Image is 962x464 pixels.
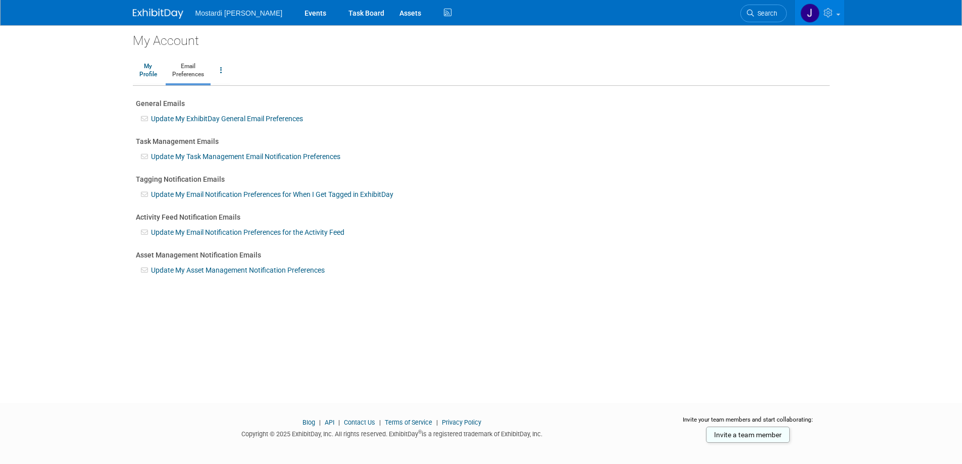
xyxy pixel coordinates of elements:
a: Update My Email Notification Preferences for the Activity Feed [151,228,344,236]
a: Invite a team member [706,427,790,443]
div: Invite your team members and start collaborating: [667,416,830,431]
a: Update My Task Management Email Notification Preferences [151,152,340,161]
span: | [336,419,342,426]
a: MyProfile [133,58,164,83]
a: Terms of Service [385,419,432,426]
a: Update My Email Notification Preferences for When I Get Tagged in ExhibitDay [151,190,393,198]
a: Blog [302,419,315,426]
div: General Emails [136,98,827,109]
span: | [317,419,323,426]
span: | [377,419,383,426]
div: Copyright © 2025 ExhibitDay, Inc. All rights reserved. ExhibitDay is a registered trademark of Ex... [133,427,652,439]
img: ExhibitDay [133,9,183,19]
a: Search [740,5,787,22]
a: Update My Asset Management Notification Preferences [151,266,325,274]
span: Mostardi [PERSON_NAME] [195,9,283,17]
div: Task Management Emails [136,136,827,146]
span: Search [754,10,777,17]
a: EmailPreferences [166,58,211,83]
sup: ® [418,429,422,435]
img: Jena DiFiore [800,4,820,23]
span: | [434,419,440,426]
a: API [325,419,334,426]
a: Contact Us [344,419,375,426]
a: Update My ExhibitDay General Email Preferences [151,115,303,123]
a: Privacy Policy [442,419,481,426]
div: Tagging Notification Emails [136,174,827,184]
div: Activity Feed Notification Emails [136,212,827,222]
div: Asset Management Notification Emails [136,250,827,260]
div: My Account [133,25,830,49]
